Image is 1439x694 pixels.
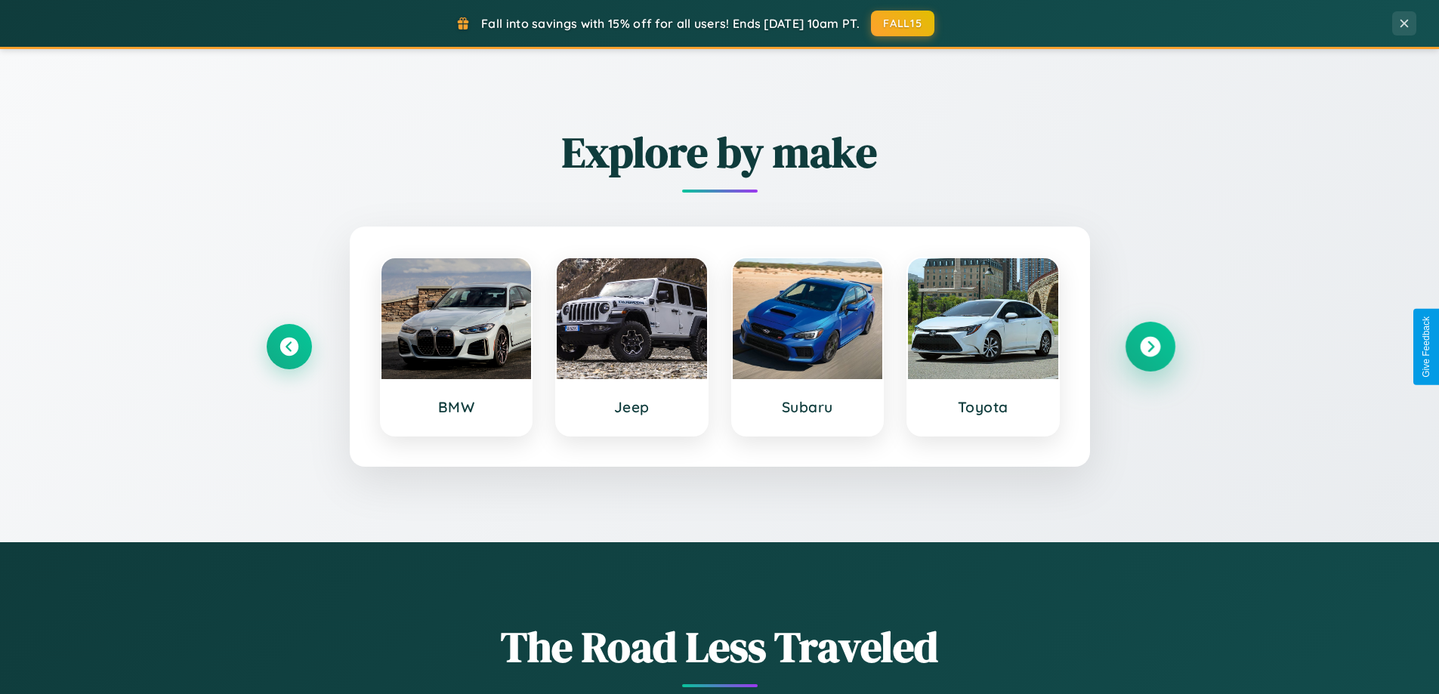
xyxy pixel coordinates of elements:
[397,398,517,416] h3: BMW
[871,11,934,36] button: FALL15
[748,398,868,416] h3: Subaru
[1421,316,1431,378] div: Give Feedback
[481,16,860,31] span: Fall into savings with 15% off for all users! Ends [DATE] 10am PT.
[572,398,692,416] h3: Jeep
[923,398,1043,416] h3: Toyota
[267,123,1173,181] h2: Explore by make
[267,618,1173,676] h1: The Road Less Traveled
